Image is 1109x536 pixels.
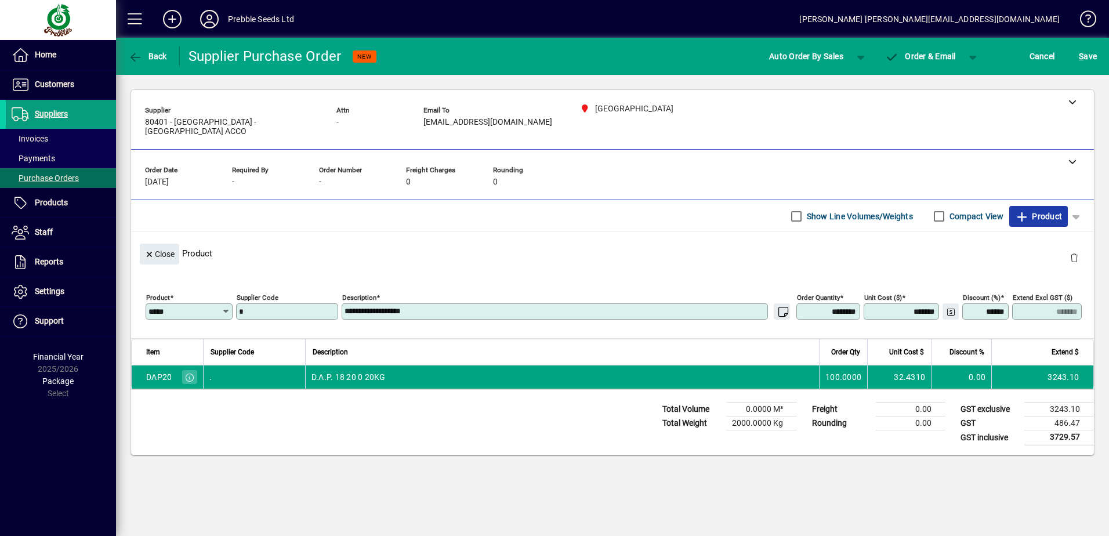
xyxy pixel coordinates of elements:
label: Compact View [947,211,1003,222]
span: Auto Order By Sales [769,47,843,66]
span: Reports [35,257,63,266]
label: Show Line Volumes/Weights [804,211,913,222]
td: Total Weight [657,417,726,430]
a: Purchase Orders [6,168,116,188]
span: 0 [493,178,498,187]
td: GST exclusive [955,403,1024,417]
button: Product [1009,206,1068,227]
span: Description [313,346,348,358]
td: . [203,365,305,389]
td: 0.00 [876,403,945,417]
span: NEW [357,53,372,60]
button: Auto Order By Sales [763,46,849,67]
span: 80401 - [GEOGRAPHIC_DATA] -[GEOGRAPHIC_DATA] ACCO [145,118,319,136]
button: Delete [1060,244,1088,271]
span: Staff [35,227,53,237]
button: Back [125,46,170,67]
mat-label: Supplier Code [237,294,278,302]
button: Save [1076,46,1100,67]
span: Invoices [12,134,48,143]
a: Products [6,189,116,218]
td: 0.00 [876,417,945,430]
div: DAP20 [146,371,172,383]
td: 0.0000 M³ [726,403,797,417]
a: Customers [6,70,116,99]
span: Products [35,198,68,207]
span: Order & Email [885,52,956,61]
span: ave [1079,47,1097,66]
span: [EMAIL_ADDRESS][DOMAIN_NAME] [423,118,552,127]
td: 3243.10 [1024,403,1094,417]
a: Knowledge Base [1071,2,1094,40]
span: Suppliers [35,109,68,118]
app-page-header-button: Delete [1060,252,1088,263]
span: 0 [406,178,411,187]
span: Settings [35,287,64,296]
a: Settings [6,277,116,306]
span: Package [42,376,74,386]
td: Freight [806,403,876,417]
span: Support [35,316,64,325]
span: - [336,118,339,127]
mat-label: Unit Cost ($) [864,294,902,302]
div: Supplier Purchase Order [189,47,342,66]
a: Home [6,41,116,70]
span: Unit Cost $ [889,346,924,358]
mat-label: Extend excl GST ($) [1013,294,1072,302]
button: Order & Email [879,46,962,67]
td: 0.00 [931,365,991,389]
mat-label: Discount (%) [963,294,1001,302]
td: Total Volume [657,403,726,417]
app-page-header-button: Close [137,248,182,259]
td: 32.4310 [867,365,931,389]
td: 3243.10 [991,365,1093,389]
span: D.A.P. 18 20 0 20KG [311,371,386,383]
td: 3729.57 [1024,430,1094,445]
div: Product [131,232,1094,274]
td: 100.0000 [819,365,867,389]
span: Supplier Code [211,346,254,358]
app-page-header-button: Back [116,46,180,67]
span: - [319,178,321,187]
span: [DATE] [145,178,169,187]
span: Close [144,245,175,264]
button: Change Price Levels [943,303,959,320]
span: Purchase Orders [12,173,79,183]
mat-label: Description [342,294,376,302]
span: Product [1015,207,1062,226]
mat-label: Product [146,294,170,302]
div: [PERSON_NAME] [PERSON_NAME][EMAIL_ADDRESS][DOMAIN_NAME] [799,10,1060,28]
span: Payments [12,154,55,163]
mat-label: Order Quantity [797,294,840,302]
td: GST inclusive [955,430,1024,445]
button: Profile [191,9,228,30]
span: Customers [35,79,74,89]
a: Reports [6,248,116,277]
a: Staff [6,218,116,247]
span: S [1079,52,1083,61]
span: Order Qty [831,346,860,358]
button: Close [140,244,179,265]
a: Payments [6,149,116,168]
a: Support [6,307,116,336]
td: 486.47 [1024,417,1094,430]
span: Back [128,52,167,61]
span: Extend $ [1052,346,1079,358]
td: Rounding [806,417,876,430]
button: Add [154,9,191,30]
div: Prebble Seeds Ltd [228,10,294,28]
span: Discount % [949,346,984,358]
span: - [232,178,234,187]
td: GST [955,417,1024,430]
a: Invoices [6,129,116,149]
span: Home [35,50,56,59]
button: Cancel [1027,46,1058,67]
span: Item [146,346,160,358]
span: Cancel [1030,47,1055,66]
td: 2000.0000 Kg [726,417,797,430]
span: Financial Year [33,352,84,361]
